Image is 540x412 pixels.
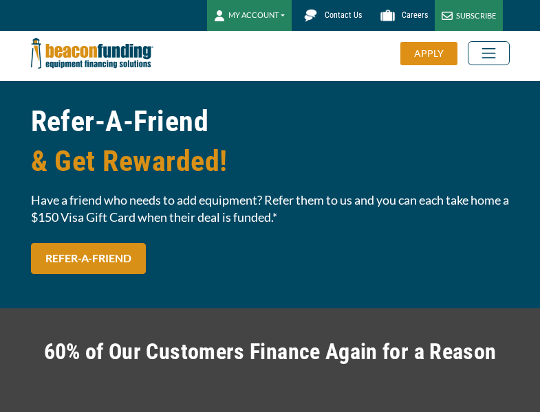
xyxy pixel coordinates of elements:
a: Careers [369,3,435,27]
h2: 60% of Our Customers Finance Again for a Reason [31,336,510,367]
a: REFER-A-FRIEND [31,243,146,274]
span: Careers [402,10,428,20]
button: Toggle navigation [468,41,510,65]
img: Beacon Funding Corporation logo [31,31,153,76]
span: & Get Rewarded! [31,141,510,181]
a: Contact Us [292,3,369,27]
div: APPLY [400,42,457,65]
img: Beacon Funding Careers [376,3,400,27]
img: Beacon Funding chat [299,3,323,27]
h1: Refer-A-Friend [31,102,510,181]
span: Contact Us [325,10,362,20]
span: Have a friend who needs to add equipment? Refer them to us and you can each take home a $150 Visa... [31,192,510,226]
a: APPLY [400,42,468,65]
